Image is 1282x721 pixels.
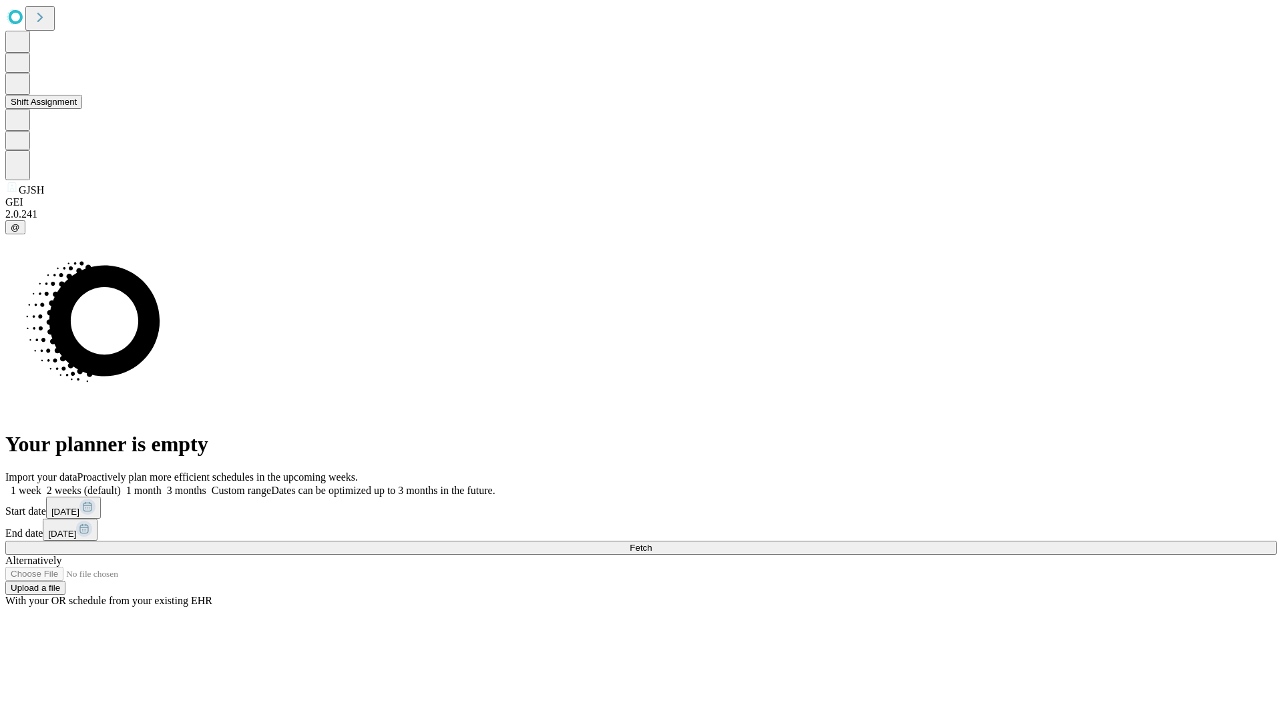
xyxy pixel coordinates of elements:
[630,543,652,553] span: Fetch
[77,471,358,483] span: Proactively plan more efficient schedules in the upcoming weeks.
[5,196,1277,208] div: GEI
[5,95,82,109] button: Shift Assignment
[48,529,76,539] span: [DATE]
[5,432,1277,457] h1: Your planner is empty
[5,519,1277,541] div: End date
[43,519,97,541] button: [DATE]
[5,555,61,566] span: Alternatively
[271,485,495,496] span: Dates can be optimized up to 3 months in the future.
[5,220,25,234] button: @
[11,222,20,232] span: @
[5,541,1277,555] button: Fetch
[126,485,162,496] span: 1 month
[11,485,41,496] span: 1 week
[5,497,1277,519] div: Start date
[5,208,1277,220] div: 2.0.241
[5,471,77,483] span: Import your data
[47,485,121,496] span: 2 weeks (default)
[19,184,44,196] span: GJSH
[167,485,206,496] span: 3 months
[5,581,65,595] button: Upload a file
[51,507,79,517] span: [DATE]
[212,485,271,496] span: Custom range
[5,595,212,606] span: With your OR schedule from your existing EHR
[46,497,101,519] button: [DATE]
